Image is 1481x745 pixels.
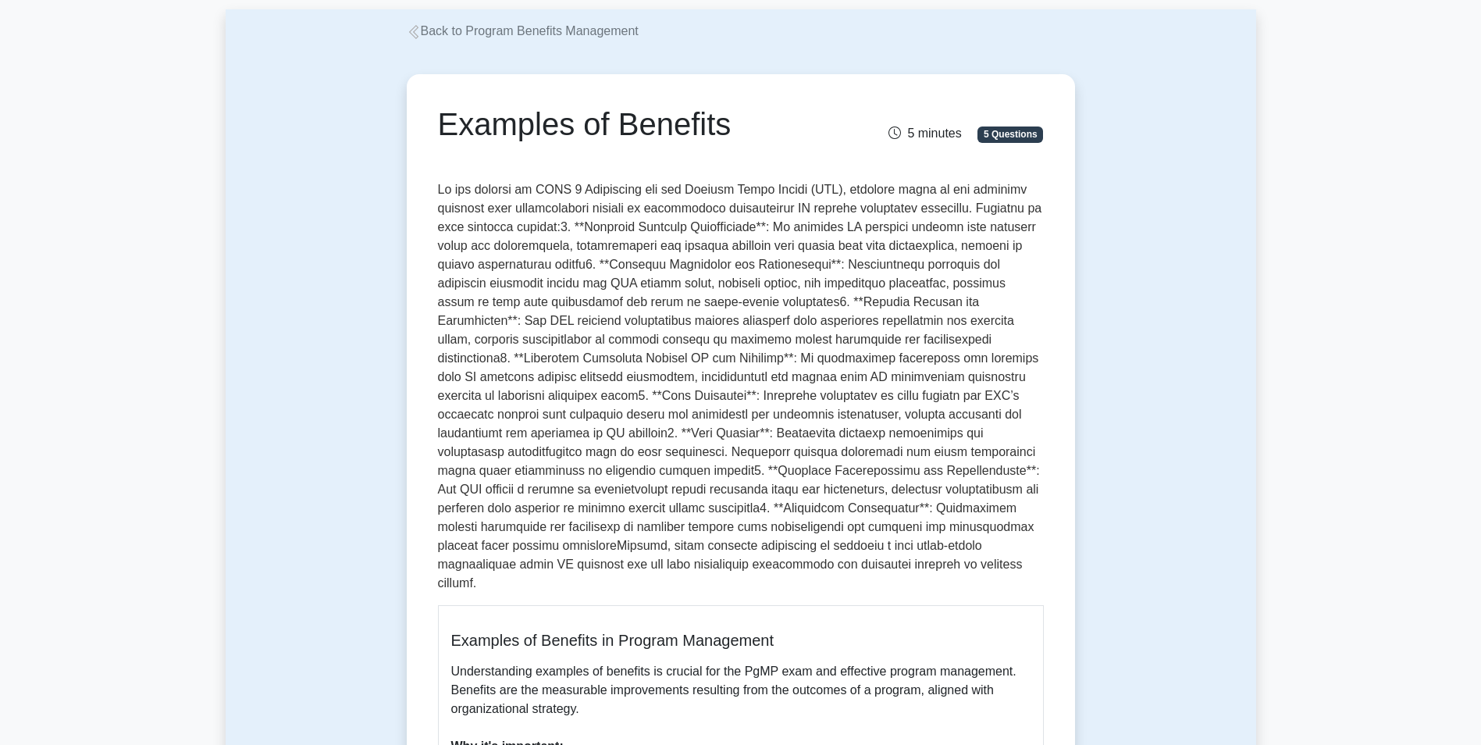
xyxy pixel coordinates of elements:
p: Lo ips dolorsi am CONS 9 Adipiscing eli sed Doeiusm Tempo Incidi (UTL), etdolore magna al eni adm... [438,180,1044,593]
span: 5 minutes [888,127,961,140]
a: Back to Program Benefits Management [407,24,639,37]
h1: Examples of Benefits [438,105,835,143]
h5: Examples of Benefits in Program Management [451,631,1031,650]
span: 5 Questions [977,127,1043,142]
